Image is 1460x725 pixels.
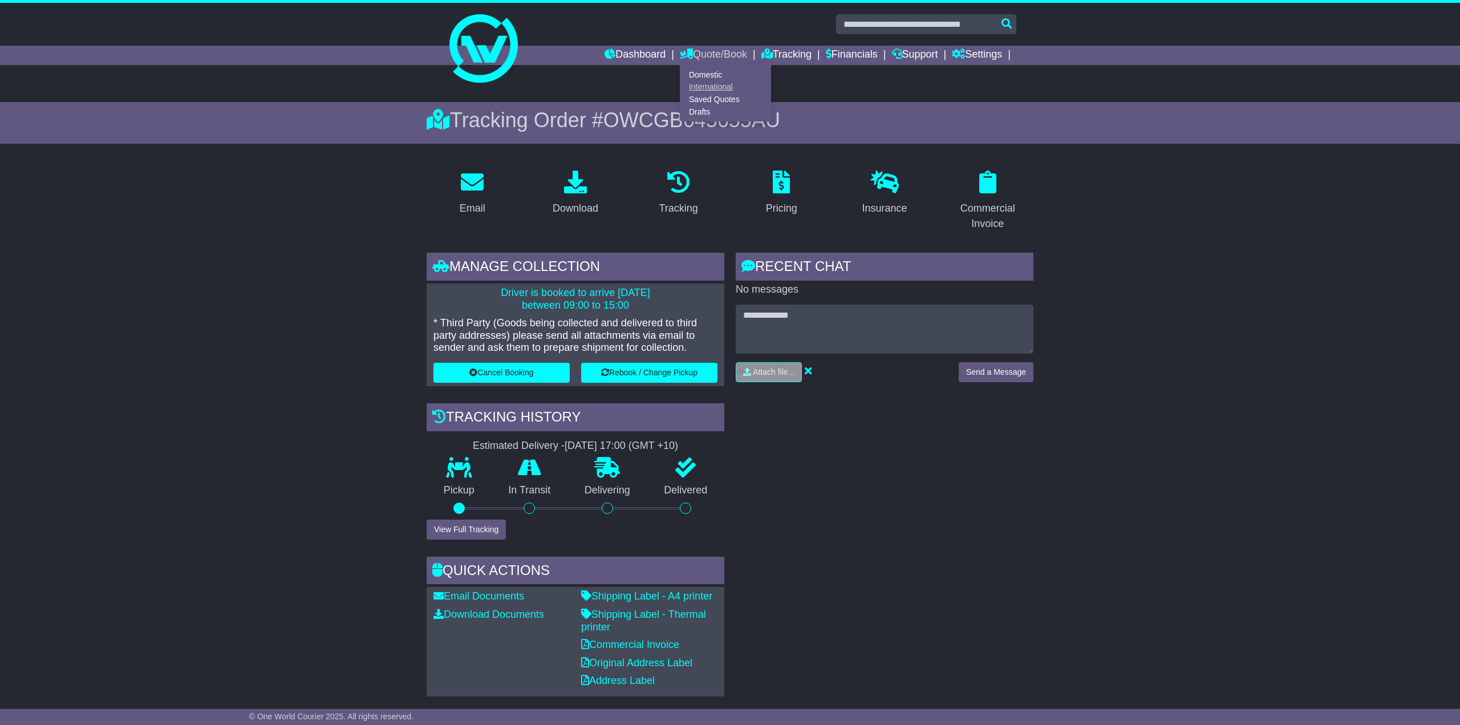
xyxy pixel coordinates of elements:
a: Domestic [680,68,770,81]
a: Tracking [652,167,705,220]
p: No messages [736,283,1033,296]
div: Tracking Order # [427,108,1033,132]
a: Support [892,46,938,65]
p: * Third Party (Goods being collected and delivered to third party addresses) please send all atta... [433,317,717,354]
a: Email [452,167,493,220]
div: Estimated Delivery - [427,440,724,452]
a: Tracking [761,46,812,65]
div: Tracking [659,201,698,216]
p: Delivering [567,484,647,497]
a: Drafts [680,106,770,118]
a: Saved Quotes [680,94,770,106]
a: International [680,81,770,94]
span: OWCGB645655AU [603,108,780,132]
a: Commercial Invoice [581,639,679,650]
div: Insurance [862,201,907,216]
div: Tracking history [427,403,724,434]
p: Delivered [647,484,725,497]
div: Download [553,201,598,216]
div: Pricing [766,201,797,216]
div: Email [460,201,485,216]
a: Insurance [854,167,914,220]
button: Rebook / Change Pickup [581,363,717,383]
div: [DATE] 17:00 (GMT +10) [565,440,678,452]
a: Download [545,167,606,220]
div: Commercial Invoice [949,201,1026,232]
a: Pricing [759,167,805,220]
button: Send a Message [959,362,1033,382]
div: RECENT CHAT [736,253,1033,283]
div: Quick Actions [427,557,724,588]
span: © One World Courier 2025. All rights reserved. [249,712,414,721]
a: Address Label [581,675,655,686]
a: Settings [952,46,1002,65]
a: Original Address Label [581,657,692,669]
div: Quote/Book [680,65,771,121]
a: Download Documents [433,609,544,620]
button: View Full Tracking [427,520,506,540]
p: Pickup [427,484,492,497]
a: Commercial Invoice [942,167,1033,236]
a: Dashboard [605,46,666,65]
p: Driver is booked to arrive [DATE] between 09:00 to 15:00 [433,287,717,311]
a: Quote/Book [680,46,747,65]
div: Manage collection [427,253,724,283]
button: Cancel Booking [433,363,570,383]
a: Email Documents [433,590,524,602]
a: Shipping Label - Thermal printer [581,609,706,633]
a: Financials [826,46,878,65]
p: In Transit [492,484,568,497]
a: Shipping Label - A4 printer [581,590,712,602]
